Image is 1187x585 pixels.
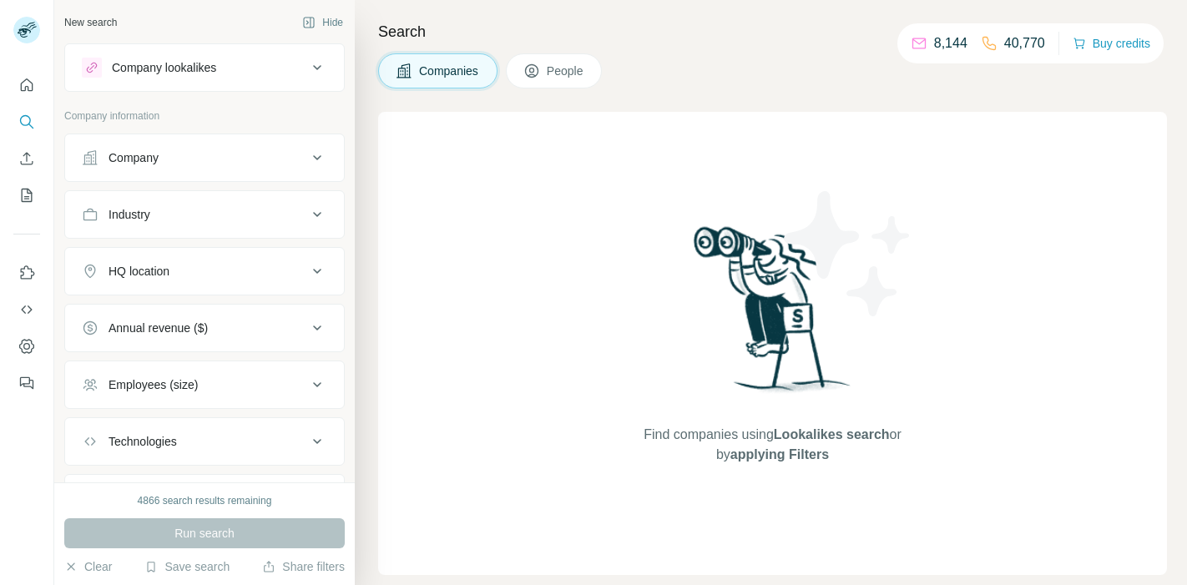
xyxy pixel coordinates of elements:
[13,331,40,361] button: Dashboard
[109,376,198,393] div: Employees (size)
[65,48,344,88] button: Company lookalikes
[65,478,344,518] button: Keywords
[419,63,480,79] span: Companies
[13,180,40,210] button: My lists
[686,222,860,408] img: Surfe Illustration - Woman searching with binoculars
[1004,33,1045,53] p: 40,770
[730,447,829,461] span: applying Filters
[290,10,355,35] button: Hide
[64,15,117,30] div: New search
[65,421,344,461] button: Technologies
[144,558,230,575] button: Save search
[13,70,40,100] button: Quick start
[109,263,169,280] div: HQ location
[65,138,344,178] button: Company
[774,427,890,441] span: Lookalikes search
[112,59,216,76] div: Company lookalikes
[262,558,345,575] button: Share filters
[109,206,150,223] div: Industry
[13,368,40,398] button: Feedback
[109,320,208,336] div: Annual revenue ($)
[109,149,159,166] div: Company
[378,20,1167,43] h4: Search
[13,295,40,325] button: Use Surfe API
[138,493,272,508] div: 4866 search results remaining
[64,558,112,575] button: Clear
[547,63,585,79] span: People
[65,194,344,235] button: Industry
[934,33,967,53] p: 8,144
[639,425,906,465] span: Find companies using or by
[13,258,40,288] button: Use Surfe on LinkedIn
[13,107,40,137] button: Search
[65,308,344,348] button: Annual revenue ($)
[773,179,923,329] img: Surfe Illustration - Stars
[1073,32,1150,55] button: Buy credits
[109,433,177,450] div: Technologies
[64,108,345,124] p: Company information
[13,144,40,174] button: Enrich CSV
[65,251,344,291] button: HQ location
[65,365,344,405] button: Employees (size)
